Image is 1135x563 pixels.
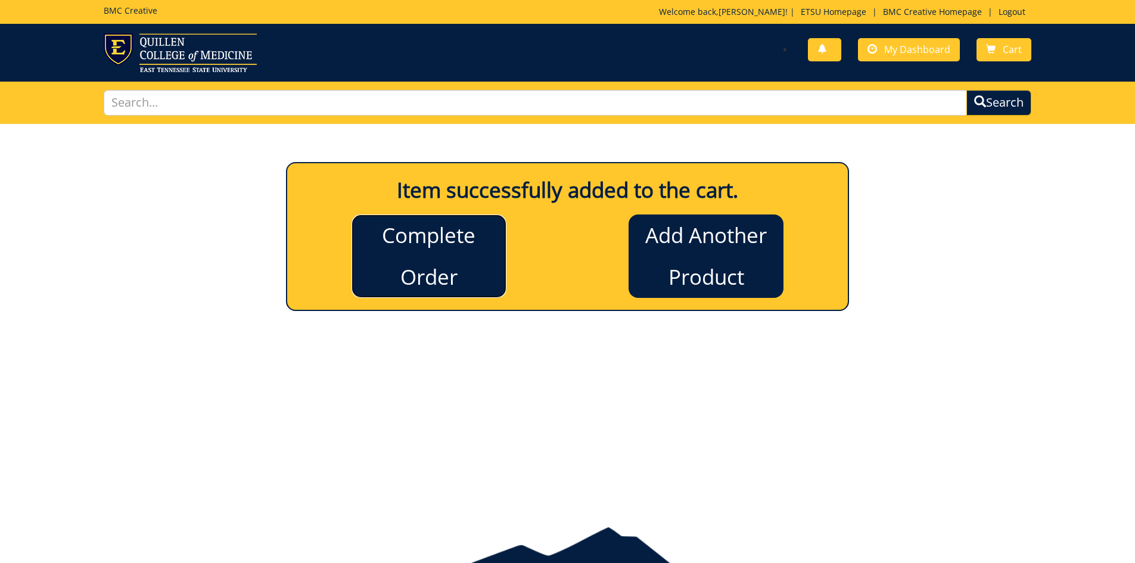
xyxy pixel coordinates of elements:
b: Item successfully added to the cart. [397,176,738,204]
a: BMC Creative Homepage [877,6,988,17]
a: Cart [977,38,1031,61]
p: Welcome back, ! | | | [659,6,1031,18]
a: [PERSON_NAME] [719,6,785,17]
a: My Dashboard [858,38,960,61]
img: ETSU logo [104,33,257,72]
button: Search [966,90,1031,116]
input: Search... [104,90,968,116]
a: Add Another Product [629,214,783,298]
a: ETSU Homepage [795,6,872,17]
a: Complete Order [352,214,506,298]
h5: BMC Creative [104,6,157,15]
span: Cart [1003,43,1022,56]
a: Logout [993,6,1031,17]
span: My Dashboard [884,43,950,56]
